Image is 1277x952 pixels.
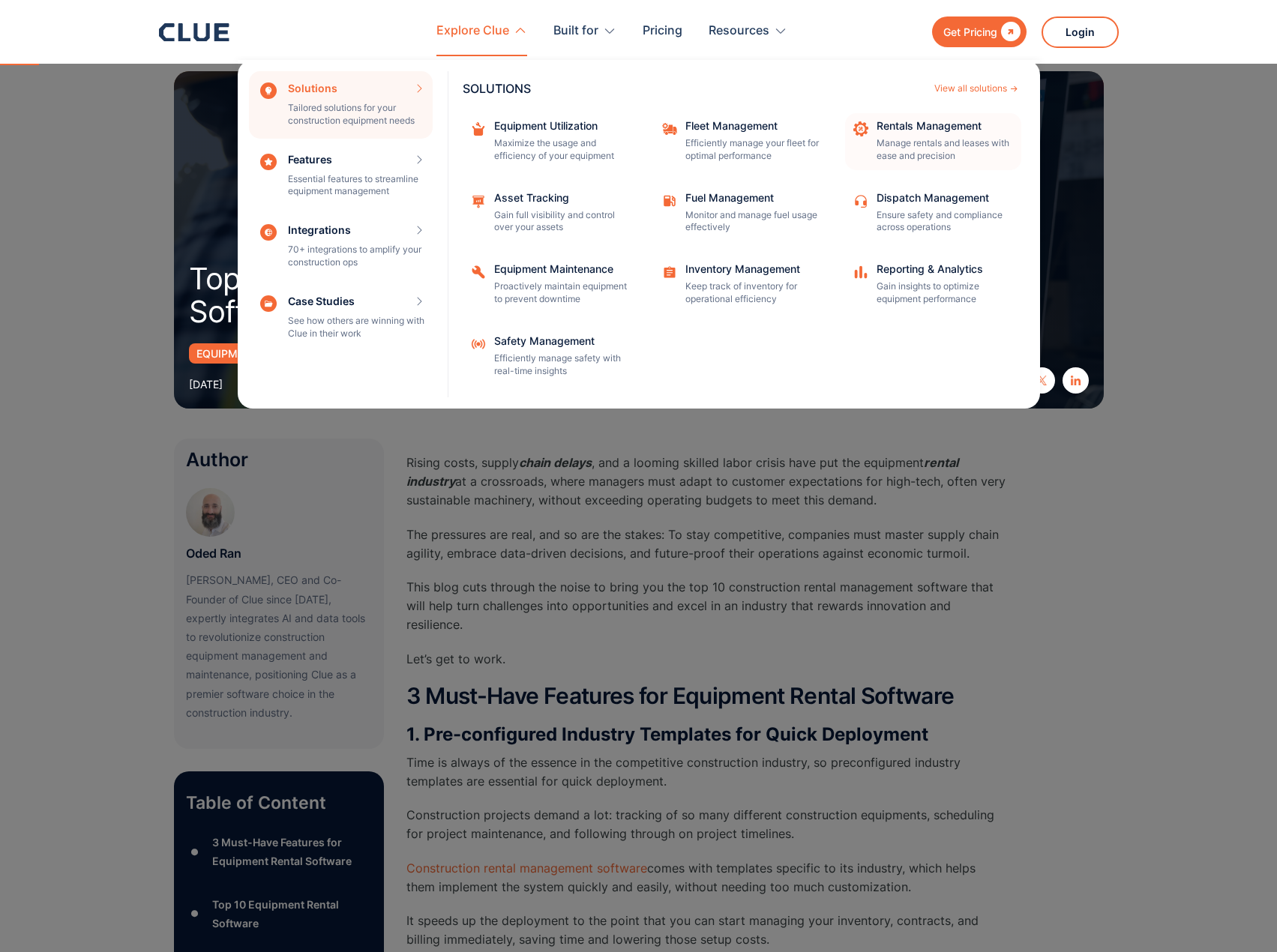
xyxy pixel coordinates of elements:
p: Ensure safety and compliance across operations [877,209,1012,235]
div: Rentals Management [877,121,1012,131]
div: Inventory Management [685,264,820,274]
p: Manage rentals and leases with ease and precision [877,137,1012,163]
div: Author [186,451,372,469]
img: Repairing icon [470,264,487,280]
a: Construction rental management software [406,861,647,876]
div: View all solutions [934,84,1007,93]
p: Proactively maintain equipment to prevent downtime [494,280,629,306]
em: rental industry [406,455,958,489]
img: Task checklist icon [661,264,678,280]
a: ●3 Must-Have Features for Equipment Rental Software [186,833,372,870]
img: fleet fuel icon [661,193,678,209]
p: The pressures are real, and so are the stakes: To stay competitive, companies must master supply ... [406,525,1006,563]
p: Efficiently manage your fleet for optimal performance [685,137,820,163]
a: Fleet ManagementEfficiently manage your fleet for optimal performance [654,113,830,170]
img: Maintenance management icon [470,193,487,209]
nav: Explore Clue [159,56,1119,409]
img: internet signal icon [470,336,487,352]
a: Reporting & AnalyticsGain insights to optimize equipment performance [845,256,1021,313]
h3: 1. Pre-configured Industry Templates for Quick Deployment [406,723,1006,746]
div: Resources [709,7,787,55]
a: Fuel ManagementMonitor and manage fuel usage effectively [654,185,830,242]
p: Efficiently manage safety with real-time insights [494,352,629,378]
div: Equipment Utilization [494,121,629,131]
div: 3 Must-Have Features for Equipment Rental Software [212,833,371,870]
img: fleet repair icon [661,121,678,137]
p: It speeds up the deployment to the point that you can start managing your inventory, contracts, a... [406,912,1006,949]
div: ● [186,903,204,925]
img: Oded Ran [186,488,235,537]
div:  [997,22,1021,41]
img: Customer support icon [853,193,869,209]
a: ●Top 10 Equipment Rental Software [186,895,372,933]
div: Equipment Maintenance [494,264,629,274]
a: Inventory ManagementKeep track of inventory for operational efficiency [654,256,830,313]
a: Pricing [643,7,682,55]
p: comes with templates specific to its industry, which helps them implement the system quickly and ... [406,859,1006,897]
p: Construction projects demand a lot: tracking of so many different construction equipments, schedu... [406,806,1006,843]
p: Time is always of the essence in the competitive construction industry, so preconfigured industry... [406,753,1006,791]
a: View all solutions [934,84,1018,93]
p: Gain insights to optimize equipment performance [877,280,1012,306]
div: Fuel Management [685,193,820,203]
div: Get Pricing [943,22,997,41]
a: Asset TrackingGain full visibility and control over your assets [463,185,639,242]
p: Rising costs, supply , and a looming skilled labor crisis have put the equipment at a crossroads,... [406,454,1006,510]
p: Table of Content [186,791,372,815]
div: SOLUTIONS [463,82,927,94]
div: Built for [553,7,598,55]
a: Equipment MaintenanceProactively maintain equipment to prevent downtime [463,256,639,313]
p: Monitor and manage fuel usage effectively [685,209,820,235]
div: Built for [553,7,616,55]
a: Dispatch ManagementEnsure safety and compliance across operations [845,185,1021,242]
img: repairing box icon [470,121,487,137]
a: Login [1042,16,1119,48]
a: Safety ManagementEfficiently manage safety with real-time insights [463,328,639,385]
p: Maximize the usage and efficiency of your equipment [494,137,629,163]
div: Fleet Management [685,121,820,131]
p: Let’s get to work. [406,650,1006,669]
p: This blog cuts through the noise to bring you the top 10 construction rental management software ... [406,578,1006,635]
h2: 3 Must-Have Features for Equipment Rental Software [406,684,1006,708]
div: Asset Tracking [494,193,629,203]
img: repair icon image [853,121,869,137]
div: Safety Management [494,336,629,346]
img: analytics icon [853,264,869,280]
a: Equipment UtilizationMaximize the usage and efficiency of your equipment [463,113,639,170]
a: Get Pricing [932,16,1027,47]
p: Keep track of inventory for operational efficiency [685,280,820,306]
div: Top 10 Equipment Rental Software [212,895,371,933]
div: Dispatch Management [877,193,1012,203]
div: Resources [709,7,769,55]
em: chain delays [519,455,592,470]
p: [PERSON_NAME], CEO and Co-Founder of Clue since [DATE], expertly integrates AI and data tools to ... [186,570,372,722]
div: Reporting & Analytics [877,264,1012,274]
p: Oded Ran [186,544,241,563]
a: Rentals ManagementManage rentals and leases with ease and precision [845,113,1021,170]
p: Gain full visibility and control over your assets [494,209,629,235]
div: Explore Clue [436,7,509,55]
div: ● [186,841,204,864]
div: Explore Clue [436,7,527,55]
